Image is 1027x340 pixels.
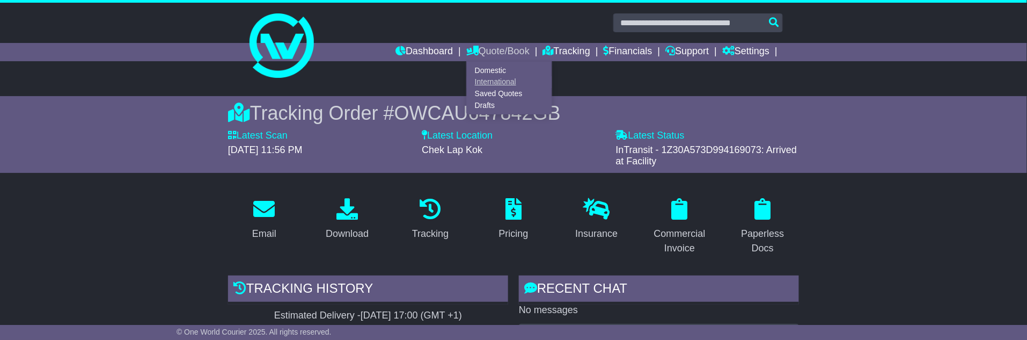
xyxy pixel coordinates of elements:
[245,194,283,245] a: Email
[543,43,590,61] a: Tracking
[467,99,552,111] a: Drafts
[412,227,449,241] div: Tracking
[722,43,769,61] a: Settings
[727,194,799,259] a: Paperless Docs
[568,194,625,245] a: Insurance
[228,144,303,155] span: [DATE] 11:56 PM
[228,102,799,125] div: Tracking Order #
[466,61,552,114] div: Quote/Book
[519,276,799,305] div: RECENT CHAT
[395,43,453,61] a: Dashboard
[643,194,716,259] a: Commercial Invoice
[405,194,456,245] a: Tracking
[422,144,482,155] span: Chek Lap Kok
[604,43,652,61] a: Financials
[666,43,709,61] a: Support
[467,64,552,76] a: Domestic
[228,130,288,142] label: Latest Scan
[616,144,797,167] span: InTransit - 1Z30A573D994169073: Arrived at Facility
[733,227,792,256] div: Paperless Docs
[466,43,530,61] a: Quote/Book
[319,194,376,245] a: Download
[467,76,552,88] a: International
[519,305,799,316] p: No messages
[361,310,462,322] div: [DATE] 17:00 (GMT +1)
[394,102,561,124] span: OWCAU647842GB
[177,328,332,336] span: © One World Courier 2025. All rights reserved.
[650,227,709,256] div: Commercial Invoice
[575,227,618,241] div: Insurance
[498,227,528,241] div: Pricing
[252,227,276,241] div: Email
[616,130,685,142] label: Latest Status
[422,130,493,142] label: Latest Location
[228,310,508,322] div: Estimated Delivery -
[492,194,535,245] a: Pricing
[467,88,552,100] a: Saved Quotes
[228,276,508,305] div: Tracking history
[326,227,369,241] div: Download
